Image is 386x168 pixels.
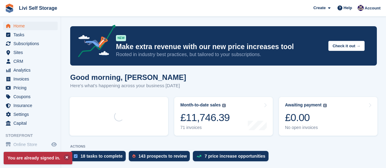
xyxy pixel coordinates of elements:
[323,104,327,107] img: icon-info-grey-7440780725fd019a000dd9b08b2336e03edf1995a4989e88bcd33f0948082b44.svg
[344,5,352,11] span: Help
[3,110,58,119] a: menu
[197,155,201,158] img: price_increase_opportunities-93ffe204e8149a01c8c9dc8f82e8f89637d9d84a8eef4429ea346261dce0b2c0.svg
[358,5,364,11] img: Jim
[3,140,58,149] a: menu
[180,111,230,124] div: £11,746.39
[3,30,58,39] a: menu
[13,57,50,66] span: CRM
[70,73,186,81] h1: Good morning, [PERSON_NAME]
[285,102,322,108] div: Awaiting payment
[279,97,377,136] a: Awaiting payment £0.00 No open invoices
[116,35,126,41] div: NEW
[3,75,58,83] a: menu
[285,125,327,130] div: No open invoices
[3,39,58,48] a: menu
[13,75,50,83] span: Invoices
[74,154,78,158] img: task-75834270c22a3079a89374b754ae025e5fb1db73e45f91037f5363f120a921f8.svg
[5,4,14,13] img: stora-icon-8386f47178a22dfd0bd8f6a31ec36ba5ce8667c1dd55bd0f319d3a0aa187defe.svg
[3,101,58,110] a: menu
[13,101,50,110] span: Insurance
[3,22,58,30] a: menu
[132,154,135,158] img: prospect-51fa495bee0391a8d652442698ab0144808aea92771e9ea1ae160a38d050c398.svg
[3,66,58,74] a: menu
[50,141,58,148] a: Preview store
[13,119,50,127] span: Capital
[129,151,193,164] a: 143 prospects to review
[204,154,265,159] div: 7 price increase opportunities
[285,111,327,124] div: £0.00
[70,145,377,148] p: ACTIONS
[13,66,50,74] span: Analytics
[3,119,58,127] a: menu
[16,3,60,13] a: Livi Self Storage
[180,102,221,108] div: Month-to-date sales
[328,41,365,51] button: Check it out →
[116,42,323,51] p: Make extra revenue with our new price increases tool
[4,152,72,164] p: You are already signed in.
[139,154,187,159] div: 143 prospects to review
[13,110,50,119] span: Settings
[13,140,50,149] span: Online Store
[365,5,381,11] span: Account
[13,22,50,30] span: Home
[313,5,326,11] span: Create
[70,151,129,164] a: 18 tasks to complete
[13,30,50,39] span: Tasks
[13,39,50,48] span: Subscriptions
[222,104,226,107] img: icon-info-grey-7440780725fd019a000dd9b08b2336e03edf1995a4989e88bcd33f0948082b44.svg
[70,82,186,89] p: Here's what's happening across your business [DATE]
[193,151,271,164] a: 7 price increase opportunities
[180,125,230,130] div: 71 invoices
[3,84,58,92] a: menu
[3,48,58,57] a: menu
[81,154,123,159] div: 18 tasks to complete
[5,133,61,139] span: Storefront
[13,48,50,57] span: Sites
[73,25,116,59] img: price-adjustments-announcement-icon-8257ccfd72463d97f412b2fc003d46551f7dbcb40ab6d574587a9cd5c0d94...
[174,97,273,136] a: Month-to-date sales £11,746.39 71 invoices
[13,84,50,92] span: Pricing
[116,51,323,58] p: Rooted in industry best practices, but tailored to your subscriptions.
[3,57,58,66] a: menu
[3,92,58,101] a: menu
[13,92,50,101] span: Coupons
